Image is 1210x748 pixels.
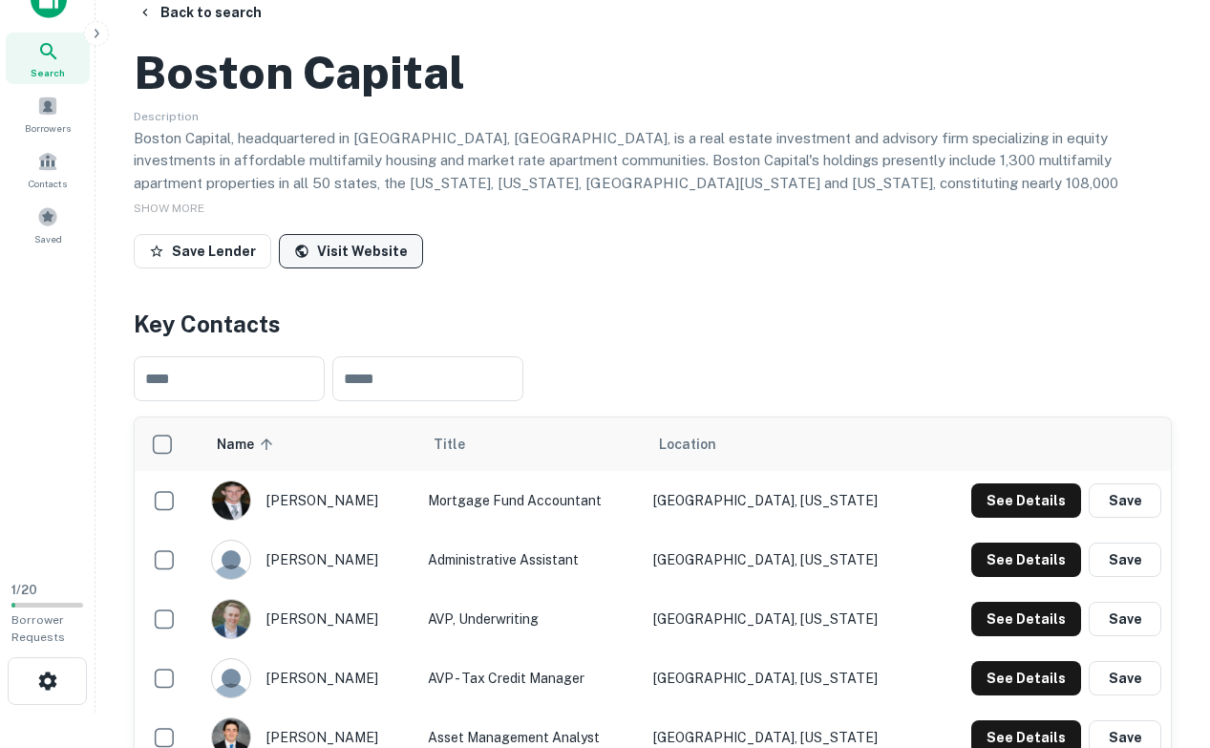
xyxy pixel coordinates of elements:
[31,65,65,80] span: Search
[211,481,409,521] div: [PERSON_NAME]
[134,307,1172,341] h4: Key Contacts
[217,433,279,456] span: Name
[134,45,465,100] h2: Boston Capital
[211,658,409,698] div: [PERSON_NAME]
[971,483,1081,518] button: See Details
[644,417,927,471] th: Location
[212,481,250,520] img: 1516934098281
[202,417,418,471] th: Name
[1089,661,1161,695] button: Save
[644,649,927,708] td: [GEOGRAPHIC_DATA], [US_STATE]
[134,110,199,123] span: Description
[25,120,71,136] span: Borrowers
[1089,602,1161,636] button: Save
[6,32,90,84] a: Search
[418,649,643,708] td: AVP - Tax Credit Manager
[211,540,409,580] div: [PERSON_NAME]
[6,88,90,139] a: Borrowers
[659,433,716,456] span: Location
[644,589,927,649] td: [GEOGRAPHIC_DATA], [US_STATE]
[29,176,67,191] span: Contacts
[11,613,65,644] span: Borrower Requests
[418,471,643,530] td: Mortgage Fund Accountant
[211,599,409,639] div: [PERSON_NAME]
[34,231,62,246] span: Saved
[212,659,250,697] img: 9c8pery4andzj6ohjkjp54ma2
[6,199,90,250] a: Saved
[644,471,927,530] td: [GEOGRAPHIC_DATA], [US_STATE]
[1114,595,1210,687] iframe: Chat Widget
[418,589,643,649] td: AVP, Underwriting
[212,541,250,579] img: 9c8pery4andzj6ohjkjp54ma2
[1089,543,1161,577] button: Save
[418,530,643,589] td: Administrative Assistant
[434,433,490,456] span: Title
[644,530,927,589] td: [GEOGRAPHIC_DATA], [US_STATE]
[6,143,90,195] a: Contacts
[418,417,643,471] th: Title
[134,127,1172,217] p: Boston Capital, headquartered in [GEOGRAPHIC_DATA], [GEOGRAPHIC_DATA], is a real estate investmen...
[134,234,271,268] button: Save Lender
[971,661,1081,695] button: See Details
[971,543,1081,577] button: See Details
[212,600,250,638] img: 1659383213976
[134,202,204,215] span: SHOW MORE
[1089,483,1161,518] button: Save
[11,583,37,597] span: 1 / 20
[971,602,1081,636] button: See Details
[279,234,423,268] a: Visit Website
